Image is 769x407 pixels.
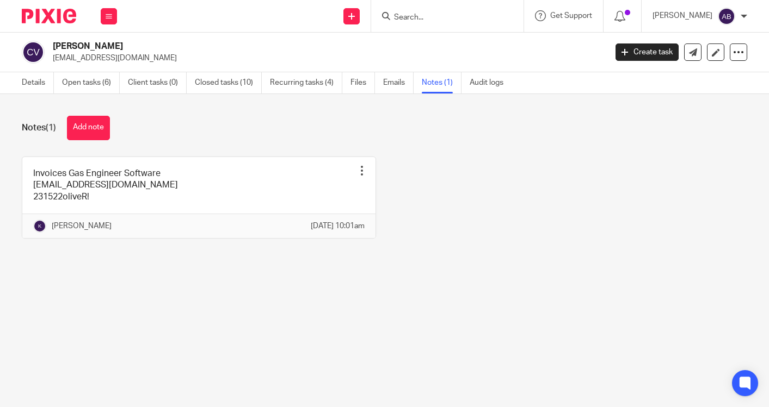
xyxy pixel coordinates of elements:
p: [PERSON_NAME] [52,221,112,231]
p: [DATE] 10:01am [311,221,365,231]
a: Create task [616,43,679,61]
button: Add note [67,116,110,140]
h1: Notes [22,122,56,134]
a: Recurring tasks (4) [270,72,342,93]
h2: [PERSON_NAME] [53,41,490,52]
span: Get Support [550,12,592,20]
a: Emails [383,72,414,93]
img: svg%3E [718,8,735,25]
a: Details [22,72,54,93]
input: Search [393,13,491,23]
p: [PERSON_NAME] [653,10,712,21]
a: Open tasks (6) [62,72,120,93]
img: svg%3E [33,220,46,233]
a: Files [350,72,375,93]
img: Pixie [22,9,76,23]
a: Audit logs [470,72,512,93]
a: Client tasks (0) [128,72,187,93]
a: Notes (1) [422,72,462,93]
span: (1) [46,123,56,132]
p: [EMAIL_ADDRESS][DOMAIN_NAME] [53,53,599,64]
img: svg%3E [22,41,45,64]
a: Closed tasks (10) [195,72,262,93]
